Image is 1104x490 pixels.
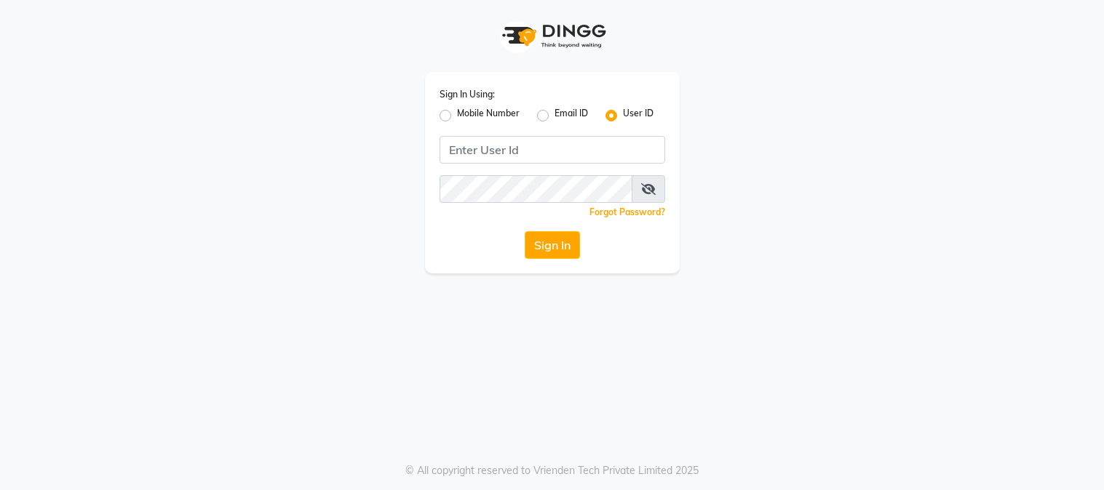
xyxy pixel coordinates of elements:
a: Forgot Password? [589,206,665,217]
label: Email ID [555,107,588,124]
input: Username [440,175,632,203]
label: Mobile Number [457,107,520,124]
label: Sign In Using: [440,88,495,101]
button: Sign In [525,231,580,259]
label: User ID [623,107,654,124]
input: Username [440,136,665,164]
img: logo1.svg [494,15,611,57]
